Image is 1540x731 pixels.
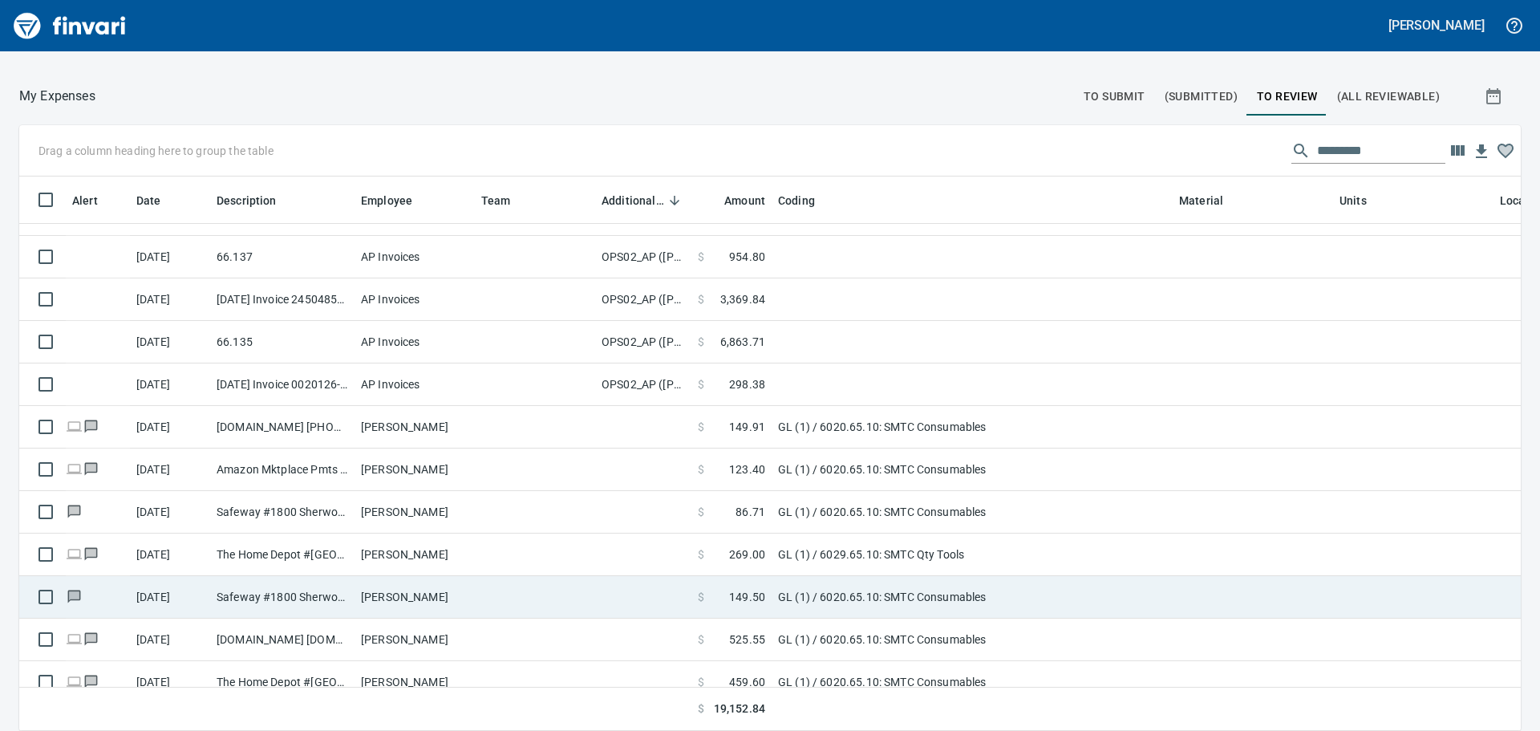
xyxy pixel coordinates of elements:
[698,291,704,307] span: $
[355,278,475,321] td: AP Invoices
[83,676,99,687] span: Has messages
[130,449,210,491] td: [DATE]
[698,546,704,562] span: $
[130,491,210,534] td: [DATE]
[66,464,83,474] span: Online transaction
[1165,87,1238,107] span: (Submitted)
[210,406,355,449] td: [DOMAIN_NAME] [PHONE_NUMBER] [GEOGRAPHIC_DATA]
[355,619,475,661] td: [PERSON_NAME]
[130,619,210,661] td: [DATE]
[130,406,210,449] td: [DATE]
[136,191,161,210] span: Date
[714,701,765,717] span: 19,152.84
[130,661,210,704] td: [DATE]
[1179,191,1244,210] span: Material
[720,334,765,350] span: 6,863.71
[210,278,355,321] td: [DATE] Invoice 245048502-008 from United Rentals ([GEOGRAPHIC_DATA]), Inc. (1-11054)
[72,191,119,210] span: Alert
[729,632,765,648] span: 525.55
[217,191,277,210] span: Description
[1257,87,1318,107] span: To Review
[698,376,704,392] span: $
[210,491,355,534] td: Safeway #1800 Sherwood OR
[10,6,130,45] img: Finvari
[772,661,1173,704] td: GL (1) / 6020.65.10: SMTC Consumables
[595,278,691,321] td: OPS02_AP ([PERSON_NAME], [PERSON_NAME], [PERSON_NAME], [PERSON_NAME])
[210,576,355,619] td: Safeway #1800 Sherwood OR
[698,461,704,477] span: $
[130,278,210,321] td: [DATE]
[66,506,83,517] span: Has messages
[1179,191,1223,210] span: Material
[66,421,83,432] span: Online transaction
[698,249,704,265] span: $
[66,634,83,644] span: Online transaction
[595,363,691,406] td: OPS02_AP ([PERSON_NAME], [PERSON_NAME], [PERSON_NAME], [PERSON_NAME])
[19,87,95,106] nav: breadcrumb
[210,363,355,406] td: [DATE] Invoice 0020126-IN from Highway Specialties LLC (1-10458)
[136,191,182,210] span: Date
[66,549,83,559] span: Online transaction
[729,589,765,605] span: 149.50
[355,406,475,449] td: [PERSON_NAME]
[595,321,691,363] td: OPS02_AP ([PERSON_NAME], [PERSON_NAME], [PERSON_NAME], [PERSON_NAME])
[72,191,98,210] span: Alert
[698,701,704,717] span: $
[1339,191,1388,210] span: Units
[602,191,685,210] span: Additional Reviewer
[355,321,475,363] td: AP Invoices
[38,143,274,159] p: Drag a column heading here to group the table
[210,449,355,491] td: Amazon Mktplace Pmts [DOMAIN_NAME][URL] WA
[729,546,765,562] span: 269.00
[772,449,1173,491] td: GL (1) / 6020.65.10: SMTC Consumables
[698,632,704,648] span: $
[698,674,704,690] span: $
[355,534,475,576] td: [PERSON_NAME]
[355,449,475,491] td: [PERSON_NAME]
[130,363,210,406] td: [DATE]
[355,661,475,704] td: [PERSON_NAME]
[736,504,765,520] span: 86.71
[1493,139,1518,163] button: Column choices favorited. Click to reset to default
[772,491,1173,534] td: GL (1) / 6020.65.10: SMTC Consumables
[83,421,99,432] span: Has messages
[729,376,765,392] span: 298.38
[729,419,765,435] span: 149.91
[210,534,355,576] td: The Home Depot #[GEOGRAPHIC_DATA]
[130,321,210,363] td: [DATE]
[778,191,836,210] span: Coding
[772,576,1173,619] td: GL (1) / 6020.65.10: SMTC Consumables
[1339,191,1367,210] span: Units
[729,249,765,265] span: 954.80
[481,191,511,210] span: Team
[1469,77,1521,116] button: Show transactions within a particular date range
[130,236,210,278] td: [DATE]
[772,619,1173,661] td: GL (1) / 6020.65.10: SMTC Consumables
[210,321,355,363] td: 66.135
[772,534,1173,576] td: GL (1) / 6029.65.10: SMTC Qty Tools
[698,334,704,350] span: $
[130,534,210,576] td: [DATE]
[481,191,532,210] span: Team
[19,87,95,106] p: My Expenses
[83,464,99,474] span: Has messages
[210,661,355,704] td: The Home Depot #[GEOGRAPHIC_DATA]
[210,619,355,661] td: [DOMAIN_NAME] [DOMAIN_NAME][URL] WA
[703,191,765,210] span: Amount
[83,634,99,644] span: Has messages
[361,191,412,210] span: Employee
[130,576,210,619] td: [DATE]
[1337,87,1440,107] span: (All Reviewable)
[778,191,815,210] span: Coding
[1388,17,1485,34] h5: [PERSON_NAME]
[720,291,765,307] span: 3,369.84
[1084,87,1145,107] span: To Submit
[361,191,433,210] span: Employee
[698,419,704,435] span: $
[355,363,475,406] td: AP Invoices
[698,504,704,520] span: $
[355,236,475,278] td: AP Invoices
[729,461,765,477] span: 123.40
[602,191,664,210] span: Additional Reviewer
